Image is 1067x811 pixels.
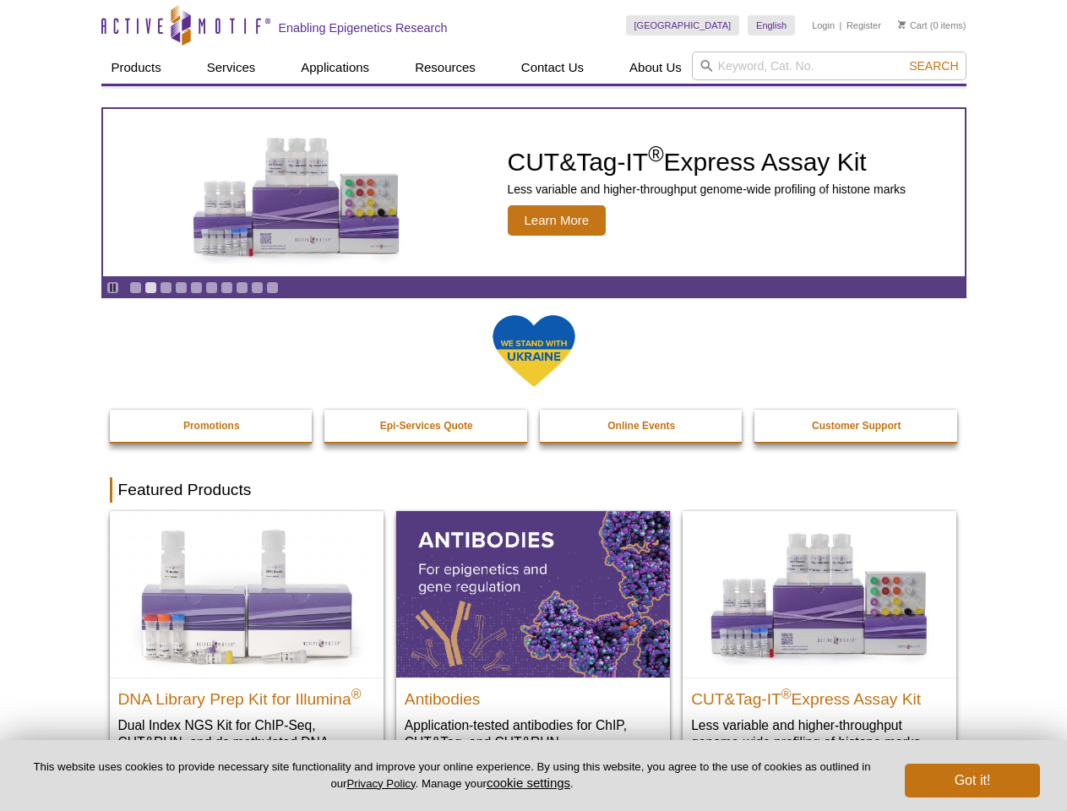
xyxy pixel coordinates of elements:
[190,281,203,294] a: Go to slide 5
[508,150,906,175] h2: CUT&Tag-IT Express Assay Kit
[205,281,218,294] a: Go to slide 6
[540,410,744,442] a: Online Events
[692,52,966,80] input: Keyword, Cat. No.
[380,420,473,432] strong: Epi-Services Quote
[898,15,966,35] li: (0 items)
[103,109,965,276] article: CUT&Tag-IT Express Assay Kit
[291,52,379,84] a: Applications
[106,281,119,294] a: Toggle autoplay
[118,683,375,708] h2: DNA Library Prep Kit for Illumina
[748,15,795,35] a: English
[508,182,906,197] p: Less variable and higher-throughput genome-wide profiling of histone marks
[160,281,172,294] a: Go to slide 3
[129,281,142,294] a: Go to slide 1
[324,410,529,442] a: Epi-Services Quote
[626,15,740,35] a: [GEOGRAPHIC_DATA]
[157,100,436,286] img: CUT&Tag-IT Express Assay Kit
[898,20,906,29] img: Your Cart
[508,205,607,236] span: Learn More
[492,313,576,389] img: We Stand With Ukraine
[236,281,248,294] a: Go to slide 8
[346,777,415,790] a: Privacy Policy
[487,776,570,790] button: cookie settings
[405,683,661,708] h2: Antibodies
[220,281,233,294] a: Go to slide 7
[754,410,959,442] a: Customer Support
[175,281,188,294] a: Go to slide 4
[396,511,670,767] a: All Antibodies Antibodies Application-tested antibodies for ChIP, CUT&Tag, and CUT&RUN.
[904,58,963,73] button: Search
[898,19,928,31] a: Cart
[511,52,594,84] a: Contact Us
[909,59,958,73] span: Search
[110,511,384,784] a: DNA Library Prep Kit for Illumina DNA Library Prep Kit for Illumina® Dual Index NGS Kit for ChIP-...
[183,420,240,432] strong: Promotions
[619,52,692,84] a: About Us
[144,281,157,294] a: Go to slide 2
[405,716,661,751] p: Application-tested antibodies for ChIP, CUT&Tag, and CUT&RUN.
[118,716,375,768] p: Dual Index NGS Kit for ChIP-Seq, CUT&RUN, and ds methylated DNA assays.
[27,759,877,792] p: This website uses cookies to provide necessary site functionality and improve your online experie...
[812,19,835,31] a: Login
[405,52,486,84] a: Resources
[396,511,670,677] img: All Antibodies
[691,683,948,708] h2: CUT&Tag-IT Express Assay Kit
[847,19,881,31] a: Register
[683,511,956,677] img: CUT&Tag-IT® Express Assay Kit
[103,109,965,276] a: CUT&Tag-IT Express Assay Kit CUT&Tag-IT®Express Assay Kit Less variable and higher-throughput gen...
[781,686,792,700] sup: ®
[351,686,362,700] sup: ®
[266,281,279,294] a: Go to slide 10
[607,420,675,432] strong: Online Events
[812,420,901,432] strong: Customer Support
[251,281,264,294] a: Go to slide 9
[840,15,842,35] li: |
[110,410,314,442] a: Promotions
[197,52,266,84] a: Services
[101,52,171,84] a: Products
[691,716,948,751] p: Less variable and higher-throughput genome-wide profiling of histone marks​.
[110,477,958,503] h2: Featured Products
[110,511,384,677] img: DNA Library Prep Kit for Illumina
[648,142,663,166] sup: ®
[905,764,1040,797] button: Got it!
[683,511,956,767] a: CUT&Tag-IT® Express Assay Kit CUT&Tag-IT®Express Assay Kit Less variable and higher-throughput ge...
[279,20,448,35] h2: Enabling Epigenetics Research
